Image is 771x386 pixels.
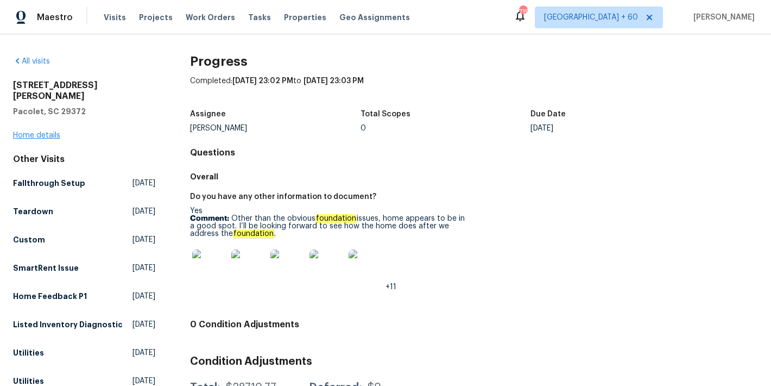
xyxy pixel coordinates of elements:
div: [DATE] [530,124,701,132]
span: [DATE] [132,263,155,273]
span: [DATE] 23:03 PM [304,77,364,85]
span: Maestro [37,12,73,23]
h5: Custom [13,234,45,245]
a: Home details [13,132,60,139]
a: Utilities[DATE] [13,343,155,363]
a: Teardown[DATE] [13,202,155,221]
span: [DATE] [132,347,155,358]
h3: Condition Adjustments [190,356,758,367]
h5: Overall [190,171,758,182]
em: foundation [233,229,274,238]
h5: Pacolet, SC 29372 [13,106,155,117]
h2: [STREET_ADDRESS][PERSON_NAME] [13,80,155,102]
h5: Home Feedback P1 [13,291,87,302]
span: [DATE] [132,206,155,217]
div: [PERSON_NAME] [190,124,361,132]
span: Geo Assignments [339,12,410,23]
span: [GEOGRAPHIC_DATA] + 60 [544,12,638,23]
a: Fallthrough Setup[DATE] [13,173,155,193]
div: Other Visits [13,154,155,165]
span: Projects [139,12,173,23]
div: Completed: to [190,76,758,104]
h5: Teardown [13,206,53,217]
h5: Due Date [530,110,566,118]
span: [PERSON_NAME] [689,12,755,23]
span: Tasks [248,14,271,21]
h5: Utilities [13,347,44,358]
span: [DATE] [132,234,155,245]
h5: Assignee [190,110,226,118]
h5: Fallthrough Setup [13,178,85,189]
h5: Listed Inventory Diagnostic [13,319,123,330]
span: [DATE] 23:02 PM [232,77,293,85]
span: [DATE] [132,178,155,189]
span: Work Orders [186,12,235,23]
div: 0 [361,124,531,132]
p: Other than the obvious issues, home appears to be in a good spot. I’ll be looking forward to see ... [190,215,465,238]
h5: SmartRent Issue [13,263,79,273]
a: All visits [13,58,50,65]
div: 719 [519,7,527,17]
span: Properties [284,12,326,23]
h2: Progress [190,56,758,67]
span: [DATE] [132,319,155,330]
h5: Do you have any other information to document? [190,193,376,201]
h4: 0 Condition Adjustments [190,319,758,330]
span: Visits [104,12,126,23]
h4: Questions [190,147,758,158]
a: Listed Inventory Diagnostic[DATE] [13,315,155,334]
b: Comment: [190,215,229,222]
h5: Total Scopes [361,110,410,118]
span: [DATE] [132,291,155,302]
a: Home Feedback P1[DATE] [13,287,155,306]
a: SmartRent Issue[DATE] [13,258,155,278]
div: Yes [190,207,465,291]
em: foundation [315,214,357,223]
span: +11 [386,283,396,291]
a: Custom[DATE] [13,230,155,250]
